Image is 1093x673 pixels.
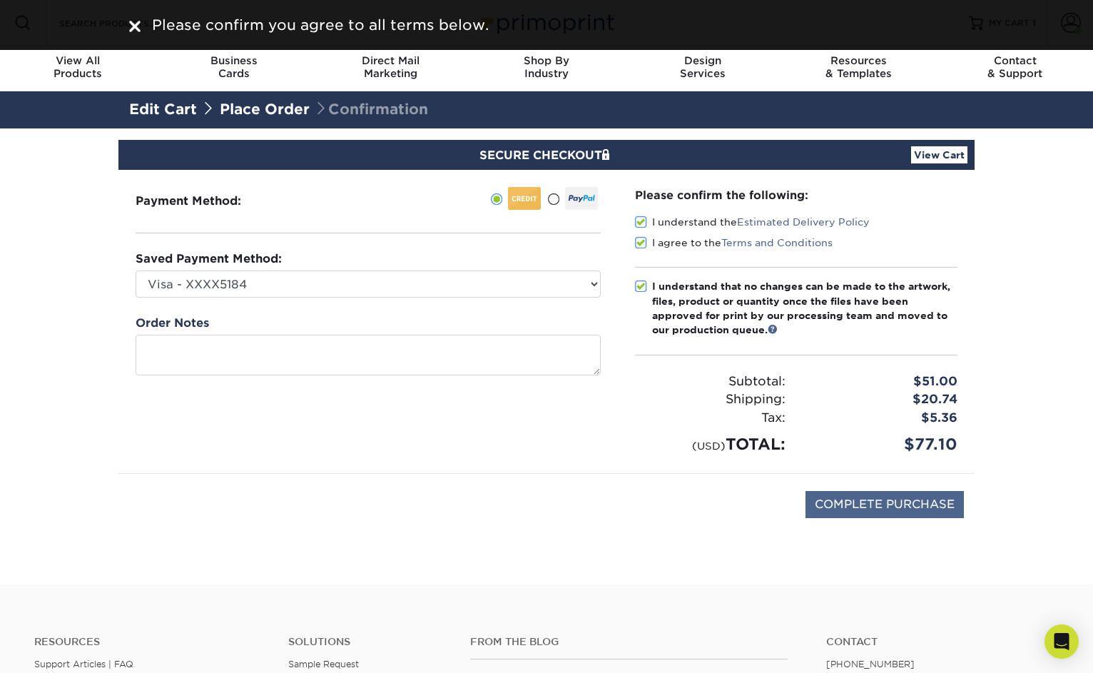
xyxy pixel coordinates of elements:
[796,373,968,391] div: $51.00
[781,54,937,67] span: Resources
[826,659,915,669] a: [PHONE_NUMBER]
[220,101,310,118] a: Place Order
[805,491,964,518] input: COMPLETE PURCHASE
[796,432,968,456] div: $77.10
[635,215,870,229] label: I understand the
[796,390,968,409] div: $20.74
[469,46,625,91] a: Shop ByIndustry
[288,636,449,648] h4: Solutions
[156,46,312,91] a: BusinessCards
[624,390,796,409] div: Shipping:
[796,409,968,427] div: $5.36
[624,432,796,456] div: TOTAL:
[624,373,796,391] div: Subtotal:
[652,279,957,338] div: I understand that no changes can be made to the artwork, files, product or quantity once the file...
[156,54,312,67] span: Business
[635,187,957,203] div: Please confirm the following:
[826,636,1059,648] a: Contact
[624,46,781,91] a: DesignServices
[624,409,796,427] div: Tax:
[1044,624,1079,659] div: Open Intercom Messenger
[781,46,937,91] a: Resources& Templates
[34,659,133,669] a: Support Articles | FAQ
[721,237,833,248] a: Terms and Conditions
[937,54,1093,67] span: Contact
[312,46,469,91] a: Direct MailMarketing
[937,46,1093,91] a: Contact& Support
[479,148,614,162] span: SECURE CHECKOUT
[624,54,781,80] div: Services
[136,194,276,208] h3: Payment Method:
[129,21,141,32] img: close
[288,659,359,669] a: Sample Request
[152,16,489,34] span: Please confirm you agree to all terms below.
[937,54,1093,80] div: & Support
[34,636,267,648] h4: Resources
[129,101,197,118] a: Edit Cart
[469,54,625,80] div: Industry
[312,54,469,67] span: Direct Mail
[156,54,312,80] div: Cards
[737,216,870,228] a: Estimated Delivery Policy
[469,54,625,67] span: Shop By
[470,636,788,648] h4: From the Blog
[314,101,428,118] span: Confirmation
[312,54,469,80] div: Marketing
[136,315,209,332] label: Order Notes
[781,54,937,80] div: & Templates
[129,491,200,533] img: DigiCert Secured Site Seal
[624,54,781,67] span: Design
[635,236,833,250] label: I agree to the
[911,146,967,163] a: View Cart
[692,440,726,452] small: (USD)
[136,251,282,268] label: Saved Payment Method:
